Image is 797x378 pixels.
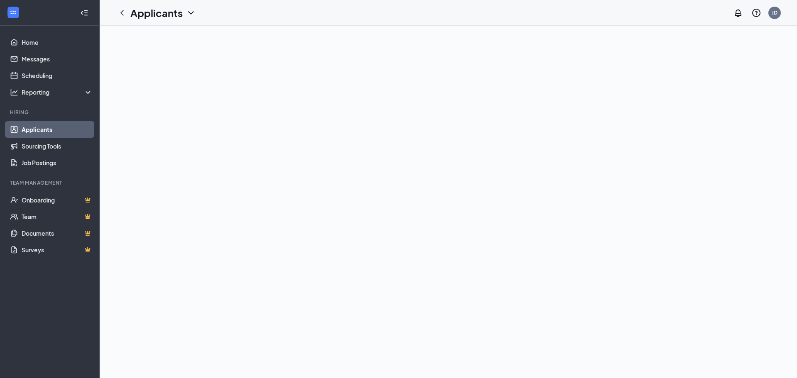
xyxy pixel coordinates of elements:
a: Job Postings [22,154,93,171]
div: Team Management [10,179,91,186]
svg: WorkstreamLogo [9,8,17,17]
a: Scheduling [22,67,93,84]
div: JD [772,9,777,16]
div: Hiring [10,109,91,116]
svg: ChevronDown [186,8,196,18]
a: Sourcing Tools [22,138,93,154]
a: DocumentsCrown [22,225,93,241]
svg: ChevronLeft [117,8,127,18]
svg: Collapse [80,9,88,17]
a: SurveysCrown [22,241,93,258]
svg: QuestionInfo [751,8,761,18]
h1: Applicants [130,6,183,20]
a: TeamCrown [22,208,93,225]
svg: Analysis [10,88,18,96]
a: Home [22,34,93,51]
div: Reporting [22,88,93,96]
a: Messages [22,51,93,67]
a: Applicants [22,121,93,138]
a: OnboardingCrown [22,192,93,208]
svg: Notifications [733,8,743,18]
